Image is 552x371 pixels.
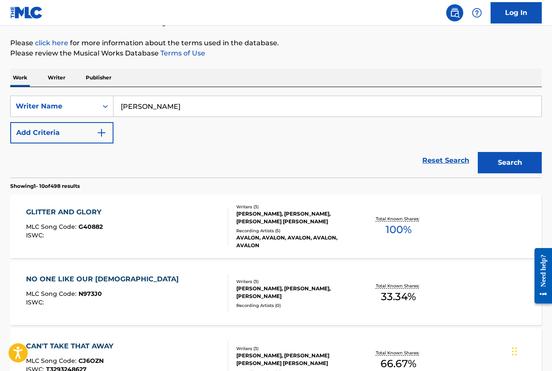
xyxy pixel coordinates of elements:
[10,48,542,58] p: Please review the Musical Works Database
[381,289,416,304] span: 33.34 %
[26,231,46,239] span: ISWC :
[10,261,542,325] a: NO ONE LIKE OUR [DEMOGRAPHIC_DATA]MLC Song Code:N973J0ISWC:Writers (3)[PERSON_NAME], [PERSON_NAME...
[10,194,542,258] a: GLITTER AND GLORYMLC Song Code:G40882ISWC:Writers (3)[PERSON_NAME], [PERSON_NAME], [PERSON_NAME] ...
[26,357,78,365] span: MLC Song Code :
[236,234,354,249] div: AVALON, AVALON, AVALON, AVALON, AVALON
[236,204,354,210] div: Writers ( 3 )
[10,6,43,19] img: MLC Logo
[491,2,542,23] a: Log In
[45,69,68,87] p: Writer
[10,69,30,87] p: Work
[78,357,104,365] span: CJ6OZN
[78,290,102,298] span: N973J0
[528,242,552,310] iframe: Resource Center
[78,223,103,231] span: G40882
[10,122,113,143] button: Add Criteria
[26,207,106,217] div: GLITTER AND GLORY
[450,8,460,18] img: search
[26,223,78,231] span: MLC Song Code :
[16,101,93,111] div: Writer Name
[236,278,354,285] div: Writers ( 3 )
[10,182,80,190] p: Showing 1 - 10 of 498 results
[376,216,421,222] p: Total Known Shares:
[478,152,542,173] button: Search
[236,345,354,352] div: Writers ( 3 )
[10,38,542,48] p: Please for more information about the terms used in the database.
[376,283,421,289] p: Total Known Shares:
[236,285,354,300] div: [PERSON_NAME], [PERSON_NAME], [PERSON_NAME]
[10,96,542,178] form: Search Form
[236,352,354,367] div: [PERSON_NAME], [PERSON_NAME] [PERSON_NAME] [PERSON_NAME]
[26,341,118,351] div: CAN'T TAKE THAT AWAY
[376,350,421,356] p: Total Known Shares:
[236,302,354,309] div: Recording Artists ( 0 )
[418,151,474,170] a: Reset Search
[509,330,552,371] iframe: Chat Widget
[386,222,412,237] span: 100 %
[83,69,114,87] p: Publisher
[26,298,46,306] span: ISWC :
[236,228,354,234] div: Recording Artists ( 5 )
[35,39,68,47] a: click here
[26,274,183,284] div: NO ONE LIKE OUR [DEMOGRAPHIC_DATA]
[96,128,107,138] img: 9d2ae6d4665cec9f34b9.svg
[472,8,482,18] img: help
[512,339,517,364] div: Drag
[26,290,78,298] span: MLC Song Code :
[468,4,485,21] div: Help
[446,4,463,21] a: Public Search
[236,210,354,225] div: [PERSON_NAME], [PERSON_NAME], [PERSON_NAME] [PERSON_NAME]
[159,49,205,57] a: Terms of Use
